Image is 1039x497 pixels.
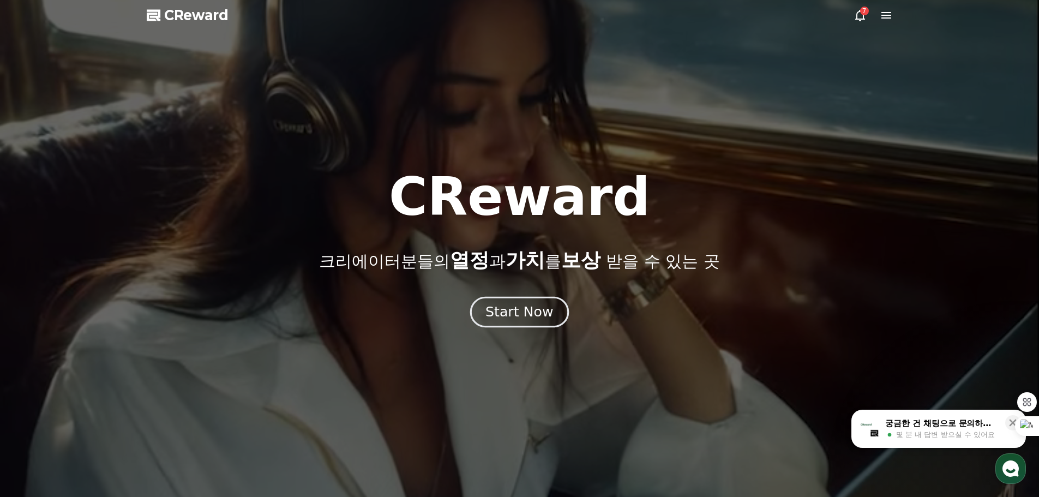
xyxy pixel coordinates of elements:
a: 홈 [3,346,72,373]
p: 크리에이터분들의 과 를 받을 수 있는 곳 [319,249,719,271]
a: 7 [854,9,867,22]
a: 설정 [141,346,209,373]
span: CReward [164,7,229,24]
span: 대화 [100,363,113,372]
a: Start Now [472,308,567,319]
a: CReward [147,7,229,24]
a: 대화 [72,346,141,373]
span: 가치 [506,249,545,271]
div: Start Now [485,303,553,321]
span: 보상 [561,249,600,271]
span: 홈 [34,362,41,371]
span: 설정 [169,362,182,371]
h1: CReward [389,171,650,223]
button: Start Now [470,296,569,327]
div: 7 [860,7,869,15]
span: 열정 [450,249,489,271]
